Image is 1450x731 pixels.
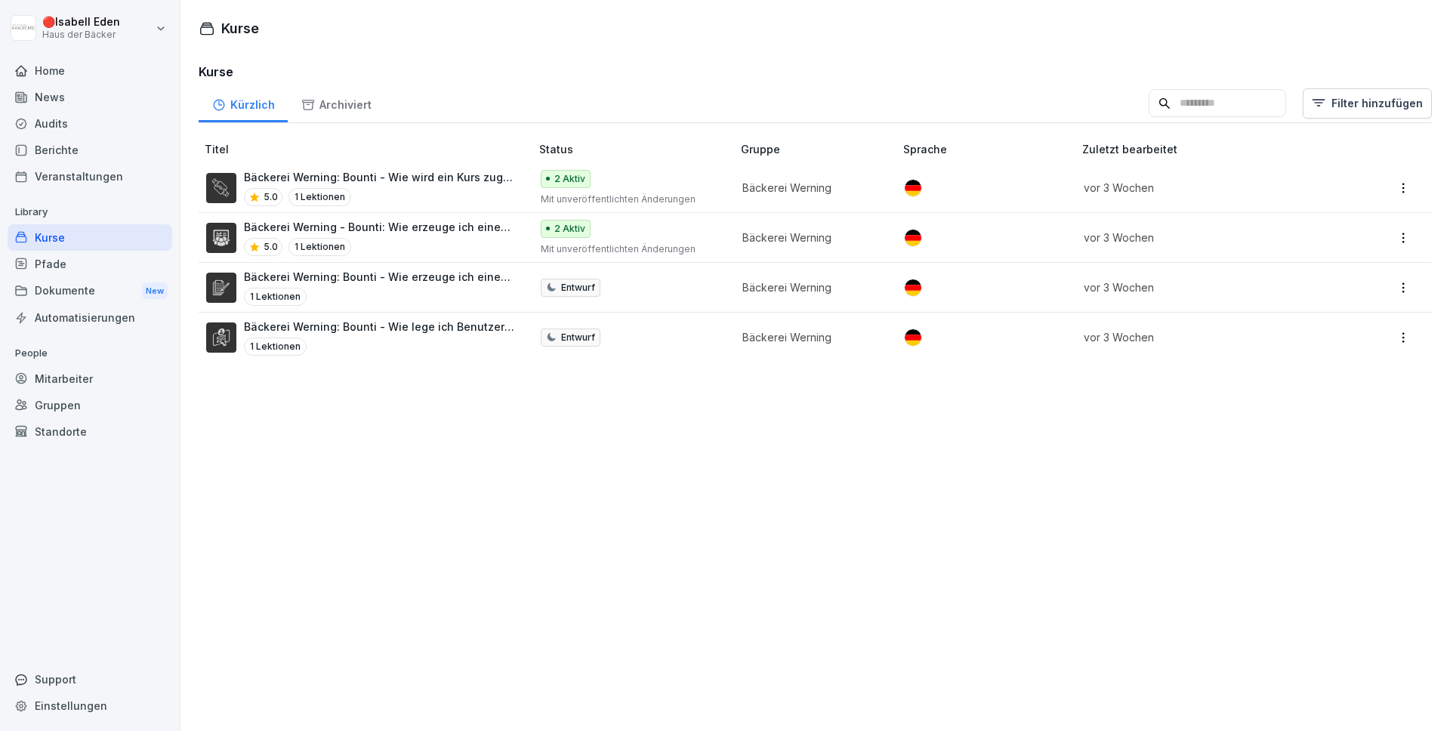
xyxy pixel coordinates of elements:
[264,240,278,254] p: 5.0
[905,279,921,296] img: de.svg
[8,110,172,137] a: Audits
[42,16,120,29] p: 🔴 Isabell Eden
[244,219,515,235] p: Bäckerei Werning - Bounti: Wie erzeuge ich einen Benutzerbericht?
[244,319,515,335] p: Bäckerei Werning: Bounti - Wie lege ich Benutzer an?
[554,172,585,186] p: 2 Aktiv
[244,169,515,185] p: Bäckerei Werning: Bounti - Wie wird ein Kurs zugewiesen?
[244,269,515,285] p: Bäckerei Werning: Bounti - Wie erzeuge ich einen Kursbericht?
[8,277,172,305] a: DokumenteNew
[742,230,879,245] p: Bäckerei Werning
[8,57,172,84] a: Home
[554,222,585,236] p: 2 Aktiv
[905,329,921,346] img: de.svg
[8,304,172,331] a: Automatisierungen
[8,392,172,418] a: Gruppen
[8,418,172,445] a: Standorte
[205,141,533,157] p: Titel
[206,273,236,303] img: yv9h8086xynjfnu9qnkzu07k.png
[199,63,1432,81] h3: Kurse
[8,137,172,163] a: Berichte
[8,365,172,392] a: Mitarbeiter
[8,84,172,110] a: News
[8,666,172,692] div: Support
[8,277,172,305] div: Dokumente
[541,193,717,206] p: Mit unveröffentlichten Änderungen
[742,180,879,196] p: Bäckerei Werning
[742,279,879,295] p: Bäckerei Werning
[742,329,879,345] p: Bäckerei Werning
[206,173,236,203] img: pkjk7b66iy5o0dy6bqgs99sq.png
[8,692,172,719] a: Einstellungen
[1303,88,1432,119] button: Filter hinzufügen
[741,141,897,157] p: Gruppe
[206,322,236,353] img: y3z3y63wcjyhx73x8wr5r0l3.png
[1084,180,1325,196] p: vor 3 Wochen
[42,29,120,40] p: Haus der Bäcker
[288,188,351,206] p: 1 Lektionen
[1082,141,1343,157] p: Zuletzt bearbeitet
[1084,230,1325,245] p: vor 3 Wochen
[244,338,307,356] p: 1 Lektionen
[8,224,172,251] a: Kurse
[8,341,172,365] p: People
[221,18,259,39] h1: Kurse
[142,282,168,300] div: New
[264,190,278,204] p: 5.0
[541,242,717,256] p: Mit unveröffentlichten Änderungen
[206,223,236,253] img: h0ir0warzjvm1vzjfykkf11s.png
[561,281,595,295] p: Entwurf
[288,238,351,256] p: 1 Lektionen
[1084,279,1325,295] p: vor 3 Wochen
[244,288,307,306] p: 1 Lektionen
[561,331,595,344] p: Entwurf
[903,141,1076,157] p: Sprache
[1084,329,1325,345] p: vor 3 Wochen
[905,230,921,246] img: de.svg
[199,84,288,122] a: Kürzlich
[288,84,384,122] a: Archiviert
[8,163,172,190] a: Veranstaltungen
[8,251,172,277] a: Pfade
[8,200,172,224] p: Library
[539,141,735,157] p: Status
[905,180,921,196] img: de.svg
